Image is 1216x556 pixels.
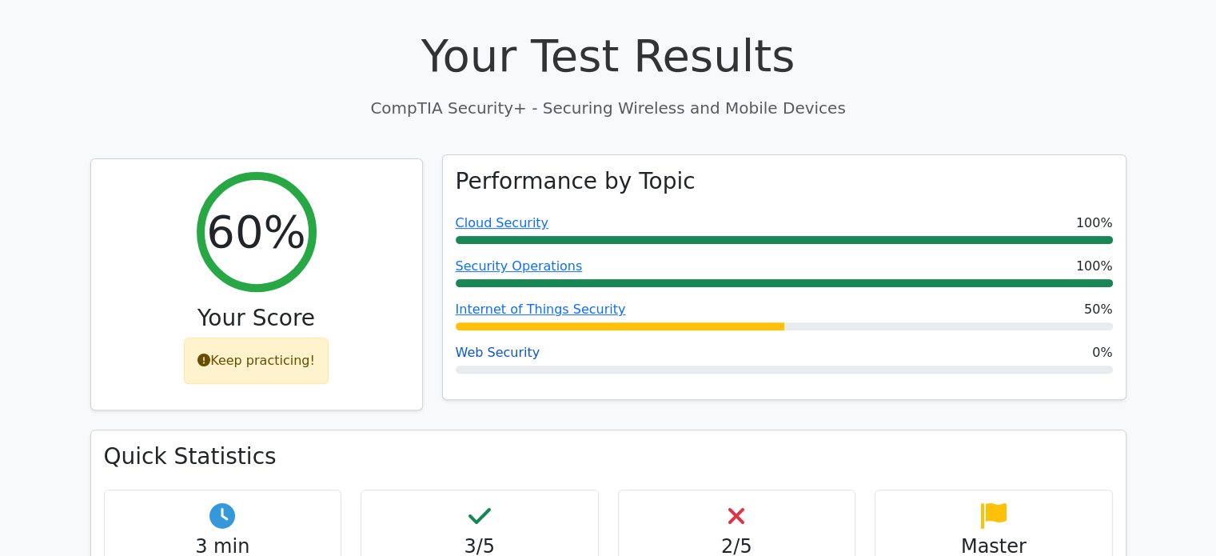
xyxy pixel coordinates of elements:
p: CompTIA Security+ - Securing Wireless and Mobile Devices [90,96,1126,120]
a: Web Security [456,345,540,360]
a: Cloud Security [456,215,549,230]
a: Internet of Things Security [456,302,626,317]
h3: Quick Statistics [104,443,1113,470]
span: 100% [1076,214,1113,233]
span: 50% [1084,300,1113,319]
h3: Your Score [104,305,409,332]
h1: Your Test Results [90,29,1126,82]
h2: 60% [206,205,305,258]
a: Security Operations [456,258,583,274]
span: 0% [1092,343,1112,362]
span: 100% [1076,257,1113,276]
div: Keep practicing! [184,338,329,384]
h3: Performance by Topic [456,168,696,195]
